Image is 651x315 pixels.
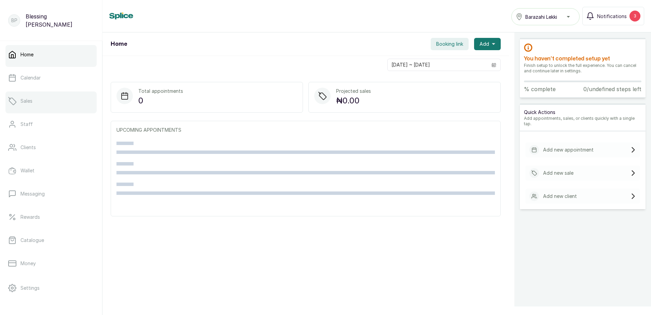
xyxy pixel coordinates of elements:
[20,190,45,197] p: Messaging
[336,95,371,107] p: ₦0.00
[20,144,36,151] p: Clients
[116,127,495,133] p: UPCOMING APPOINTMENTS
[5,231,97,250] a: Catalogue
[583,85,641,93] p: 0/undefined steps left
[20,74,41,81] p: Calendar
[5,68,97,87] a: Calendar
[138,95,183,107] p: 0
[5,207,97,227] a: Rewards
[138,88,183,95] p: Total appointments
[5,278,97,298] a: Settings
[524,109,641,116] p: Quick Actions
[525,13,557,20] span: Barazahi Lekki
[543,193,577,200] p: Add new client
[5,91,97,111] a: Sales
[388,59,487,71] input: Select date
[26,12,94,29] p: Blessing [PERSON_NAME]
[436,41,463,47] span: Booking link
[474,38,501,50] button: Add
[111,40,127,48] h1: Home
[5,184,97,203] a: Messaging
[5,138,97,157] a: Clients
[20,214,40,220] p: Rewards
[20,285,40,291] p: Settings
[524,63,641,74] p: Finish setup to unlock the full experience. You can cancel and continue later in settings.
[20,167,34,174] p: Wallet
[20,51,33,58] p: Home
[431,38,469,50] button: Booking link
[5,161,97,180] a: Wallet
[11,17,17,24] p: BP
[480,41,489,47] span: Add
[20,98,32,104] p: Sales
[491,62,496,67] svg: calendar
[524,55,641,63] h2: You haven’t completed setup yet
[524,116,641,127] p: Add appointments, sales, or clients quickly with a single tap.
[20,237,44,244] p: Catalogue
[543,170,573,176] p: Add new sale
[629,11,640,22] div: 3
[524,85,556,93] p: % complete
[20,260,36,267] p: Money
[336,88,371,95] p: Projected sales
[597,13,627,20] span: Notifications
[5,115,97,134] a: Staff
[543,146,594,153] p: Add new appointment
[20,121,33,128] p: Staff
[511,8,580,25] button: Barazahi Lekki
[582,7,644,25] button: Notifications3
[5,254,97,273] a: Money
[5,45,97,64] a: Home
